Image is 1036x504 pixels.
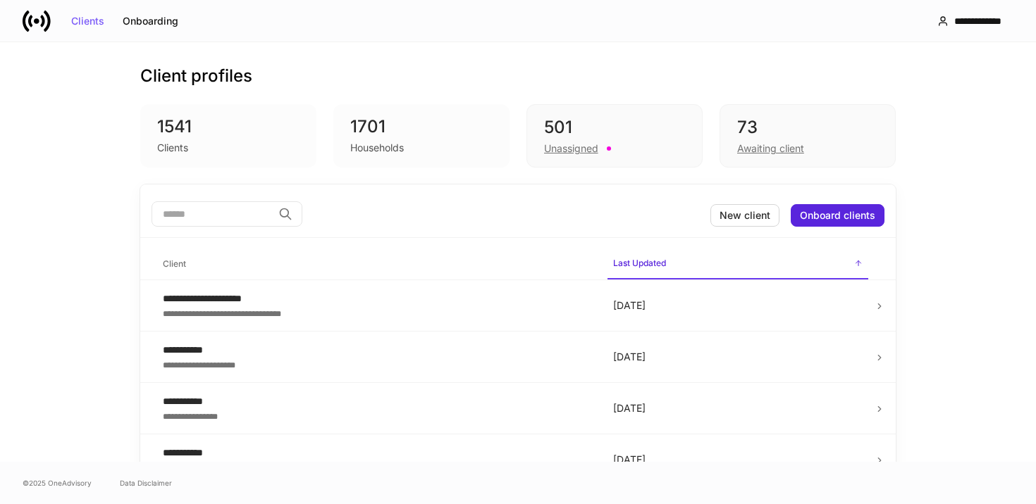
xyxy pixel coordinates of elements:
[123,16,178,26] div: Onboarding
[613,401,863,415] p: [DATE]
[113,10,187,32] button: Onboarding
[140,65,252,87] h3: Client profiles
[800,210,875,220] div: Onboard clients
[163,257,186,270] h6: Client
[62,10,113,32] button: Clients
[737,141,804,156] div: Awaiting client
[613,350,863,364] p: [DATE]
[613,453,863,467] p: [DATE]
[350,115,493,138] div: 1701
[71,16,104,26] div: Clients
[737,116,878,139] div: 73
[157,141,188,155] div: Clients
[544,116,685,139] div: 501
[720,210,770,220] div: New client
[526,104,703,168] div: 501Unassigned
[710,204,779,227] button: New client
[791,204,884,227] button: Onboard clients
[120,477,172,489] a: Data Disclaimer
[544,141,598,156] div: Unassigned
[720,104,896,168] div: 73Awaiting client
[613,256,666,270] h6: Last Updated
[350,141,404,155] div: Households
[23,477,92,489] span: © 2025 OneAdvisory
[157,250,596,279] span: Client
[613,298,863,313] p: [DATE]
[157,115,300,138] div: 1541
[608,249,868,279] span: Last Updated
